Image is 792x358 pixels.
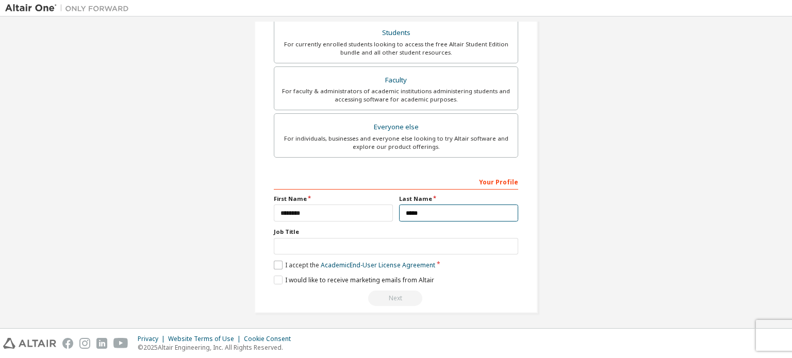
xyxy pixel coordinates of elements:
[280,73,511,88] div: Faculty
[138,343,297,352] p: © 2025 Altair Engineering, Inc. All Rights Reserved.
[321,261,435,269] a: Academic End-User License Agreement
[244,335,297,343] div: Cookie Consent
[274,261,435,269] label: I accept the
[274,228,518,236] label: Job Title
[138,335,168,343] div: Privacy
[280,26,511,40] div: Students
[113,338,128,349] img: youtube.svg
[96,338,107,349] img: linkedin.svg
[79,338,90,349] img: instagram.svg
[5,3,134,13] img: Altair One
[3,338,56,349] img: altair_logo.svg
[274,173,518,190] div: Your Profile
[280,40,511,57] div: For currently enrolled students looking to access the free Altair Student Edition bundle and all ...
[274,195,393,203] label: First Name
[399,195,518,203] label: Last Name
[168,335,244,343] div: Website Terms of Use
[274,276,434,284] label: I would like to receive marketing emails from Altair
[62,338,73,349] img: facebook.svg
[274,291,518,306] div: Read and acccept EULA to continue
[280,120,511,134] div: Everyone else
[280,134,511,151] div: For individuals, businesses and everyone else looking to try Altair software and explore our prod...
[280,87,511,104] div: For faculty & administrators of academic institutions administering students and accessing softwa...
